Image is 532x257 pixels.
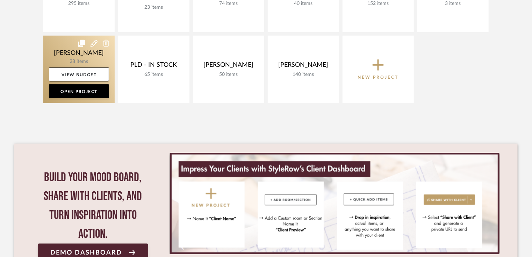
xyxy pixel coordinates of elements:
[50,249,122,256] span: Demo Dashboard
[172,155,498,252] img: StyleRow_Client_Dashboard_Banner__1_.png
[273,72,333,78] div: 140 items
[273,61,333,72] div: [PERSON_NAME]
[199,1,259,7] div: 74 items
[199,61,259,72] div: [PERSON_NAME]
[49,67,109,81] a: View Budget
[423,1,483,7] div: 3 items
[348,1,408,7] div: 152 items
[124,72,184,78] div: 65 items
[124,61,184,72] div: PLD - IN STOCK
[124,5,184,10] div: 23 items
[49,84,109,98] a: Open Project
[49,1,109,7] div: 295 items
[38,168,148,244] div: Build your mood board, share with clients, and turn inspiration into action.
[169,153,500,254] div: 0
[358,74,399,81] p: New Project
[343,36,414,103] button: New Project
[273,1,333,7] div: 40 items
[199,72,259,78] div: 50 items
